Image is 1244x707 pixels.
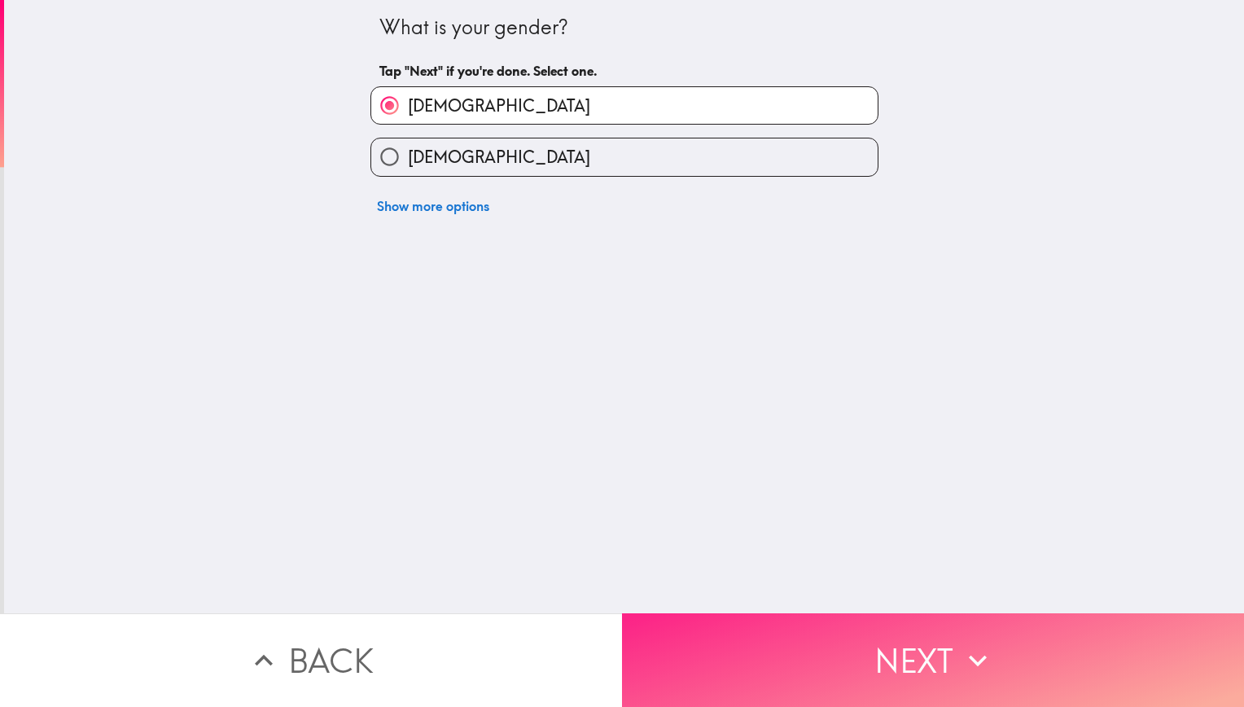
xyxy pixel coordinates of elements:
span: [DEMOGRAPHIC_DATA] [408,94,590,117]
button: Next [622,613,1244,707]
h6: Tap "Next" if you're done. Select one. [379,62,869,80]
button: [DEMOGRAPHIC_DATA] [371,87,878,124]
button: Show more options [370,190,496,222]
div: What is your gender? [379,14,869,42]
span: [DEMOGRAPHIC_DATA] [408,146,590,169]
button: [DEMOGRAPHIC_DATA] [371,138,878,175]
